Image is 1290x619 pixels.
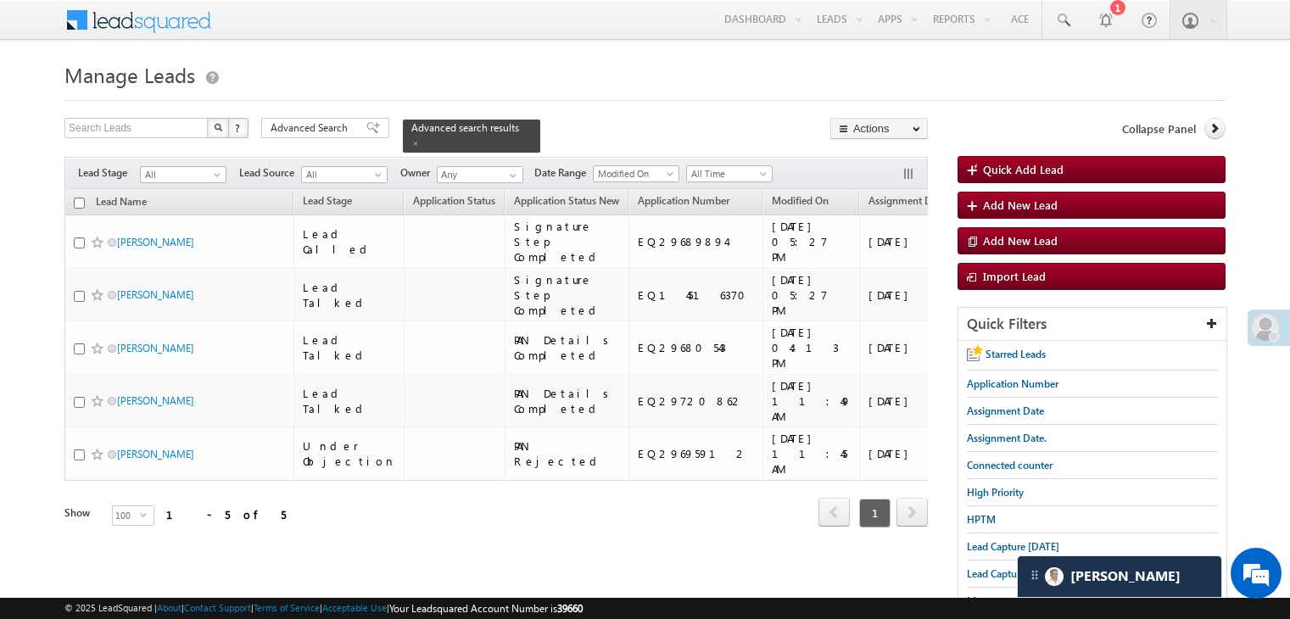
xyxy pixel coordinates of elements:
[818,499,850,527] a: prev
[983,198,1058,212] span: Add New Lead
[514,194,619,207] span: Application Status New
[686,165,773,182] a: All Time
[638,234,756,249] div: EQ29689894
[1017,555,1222,598] div: carter-dragCarter[PERSON_NAME]
[413,194,495,207] span: Application Status
[638,393,756,409] div: EQ29720862
[638,340,756,355] div: EQ29680543
[958,308,1226,341] div: Quick Filters
[859,499,891,527] span: 1
[294,192,360,214] a: Lead Stage
[514,332,621,363] div: PAN Details Completed
[141,167,221,182] span: All
[638,194,729,207] span: Application Number
[772,378,852,424] div: [DATE] 11:49 AM
[254,602,320,613] a: Terms of Service
[983,162,1064,176] span: Quick Add Lead
[772,325,852,371] div: [DATE] 04:13 PM
[117,288,194,301] a: [PERSON_NAME]
[64,505,98,521] div: Show
[983,269,1046,283] span: Import Lead
[687,166,768,181] span: All Time
[1045,567,1064,586] img: Carter
[629,192,738,214] a: Application Number
[74,198,85,209] input: Check all records
[184,602,251,613] a: Contact Support
[772,272,852,318] div: [DATE] 05:27 PM
[868,393,947,409] div: [DATE]
[868,340,947,355] div: [DATE]
[437,166,523,183] input: Type to Search
[389,602,583,615] span: Your Leadsquared Account Number is
[87,192,155,215] a: Lead Name
[896,498,928,527] span: next
[967,513,996,526] span: HPTM
[301,166,388,183] a: All
[303,386,396,416] div: Lead Talked
[500,167,522,184] a: Show All Items
[157,602,181,613] a: About
[860,192,954,214] a: Assignment Date
[967,540,1059,553] span: Lead Capture [DATE]
[772,194,829,207] span: Modified On
[983,233,1058,248] span: Add New Lead
[638,446,756,461] div: EQ29695912
[140,510,154,518] span: select
[78,165,140,181] span: Lead Stage
[505,192,628,214] a: Application Status New
[868,446,947,461] div: [DATE]
[239,165,301,181] span: Lead Source
[117,342,194,354] a: [PERSON_NAME]
[818,498,850,527] span: prev
[967,567,1059,580] span: Lead Capture [DATE]
[140,166,226,183] a: All
[64,61,195,88] span: Manage Leads
[594,166,674,181] span: Modified On
[400,165,437,181] span: Owner
[117,236,194,248] a: [PERSON_NAME]
[557,602,583,615] span: 39660
[772,219,852,265] div: [DATE] 05:27 PM
[235,120,243,135] span: ?
[303,194,352,207] span: Lead Stage
[830,118,928,139] button: Actions
[214,123,222,131] img: Search
[1122,121,1196,137] span: Collapse Panel
[967,404,1044,417] span: Assignment Date
[303,438,396,469] div: Under Objection
[303,280,396,310] div: Lead Talked
[1028,568,1041,582] img: carter-drag
[967,594,1010,607] span: Messages
[534,165,593,181] span: Date Range
[166,505,286,524] div: 1 - 5 of 5
[967,432,1047,444] span: Assignment Date.
[113,506,140,525] span: 100
[896,499,928,527] a: next
[514,386,621,416] div: PAN Details Completed
[986,348,1046,360] span: Starred Leads
[967,377,1058,390] span: Application Number
[117,394,194,407] a: [PERSON_NAME]
[514,272,621,318] div: Signature Step Completed
[117,448,194,460] a: [PERSON_NAME]
[411,121,519,134] span: Advanced search results
[302,167,383,182] span: All
[405,192,504,214] a: Application Status
[228,118,249,138] button: ?
[1070,568,1181,584] span: Carter
[868,287,947,303] div: [DATE]
[772,431,852,477] div: [DATE] 11:45 AM
[593,165,679,182] a: Modified On
[64,600,583,616] span: © 2025 LeadSquared | | | | |
[763,192,837,214] a: Modified On
[868,194,946,207] span: Assignment Date
[514,438,621,469] div: PAN Rejected
[303,226,396,257] div: Lead Called
[967,486,1024,499] span: High Priority
[322,602,387,613] a: Acceptable Use
[967,459,1053,471] span: Connected counter
[303,332,396,363] div: Lead Talked
[638,287,756,303] div: EQ14516370
[868,234,947,249] div: [DATE]
[514,219,621,265] div: Signature Step Completed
